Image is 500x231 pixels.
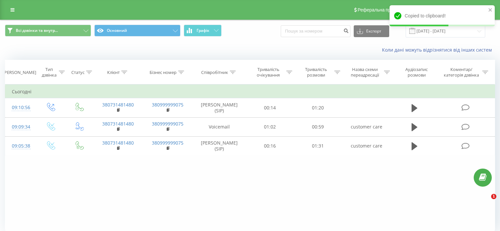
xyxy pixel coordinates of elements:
[12,140,29,152] div: 09:05:38
[193,117,246,136] td: Voicemail
[5,85,495,98] td: Сьогодні
[152,102,183,108] a: 380999999075
[294,136,342,155] td: 01:31
[281,25,350,37] input: Пошук за номером
[491,194,496,199] span: 1
[12,121,29,133] div: 09:09:34
[197,28,209,33] span: Графік
[342,117,391,136] td: customer care
[193,136,246,155] td: [PERSON_NAME] (SIP)
[246,117,294,136] td: 01:02
[442,67,481,78] div: Коментар/категорія дзвінка
[354,25,389,37] button: Експорт
[184,25,222,36] button: Графік
[294,117,342,136] td: 00:59
[478,194,493,210] iframe: Intercom live chat
[201,70,228,75] div: Співробітник
[382,47,495,53] a: Коли дані можуть відрізнятися вiд інших систем
[71,70,84,75] div: Статус
[294,98,342,117] td: 01:20
[152,121,183,127] a: 380999999075
[397,67,436,78] div: Аудіозапис розмови
[107,70,120,75] div: Клієнт
[252,67,285,78] div: Тривалість очікування
[94,25,180,36] button: Основний
[3,70,36,75] div: [PERSON_NAME]
[5,25,91,36] button: Всі дзвінки та внутр...
[152,140,183,146] a: 380999999075
[41,67,57,78] div: Тип дзвінка
[150,70,177,75] div: Бізнес номер
[300,67,333,78] div: Тривалість розмови
[102,121,134,127] a: 380731481480
[390,5,495,26] div: Copied to clipboard!
[488,7,493,13] button: close
[102,102,134,108] a: 380731481480
[102,140,134,146] a: 380731481480
[348,67,382,78] div: Назва схеми переадресації
[12,101,29,114] div: 09:10:56
[246,136,294,155] td: 00:16
[358,7,406,12] span: Реферальна програма
[193,98,246,117] td: [PERSON_NAME] (SIP)
[246,98,294,117] td: 00:14
[342,136,391,155] td: customer care
[16,28,58,33] span: Всі дзвінки та внутр...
